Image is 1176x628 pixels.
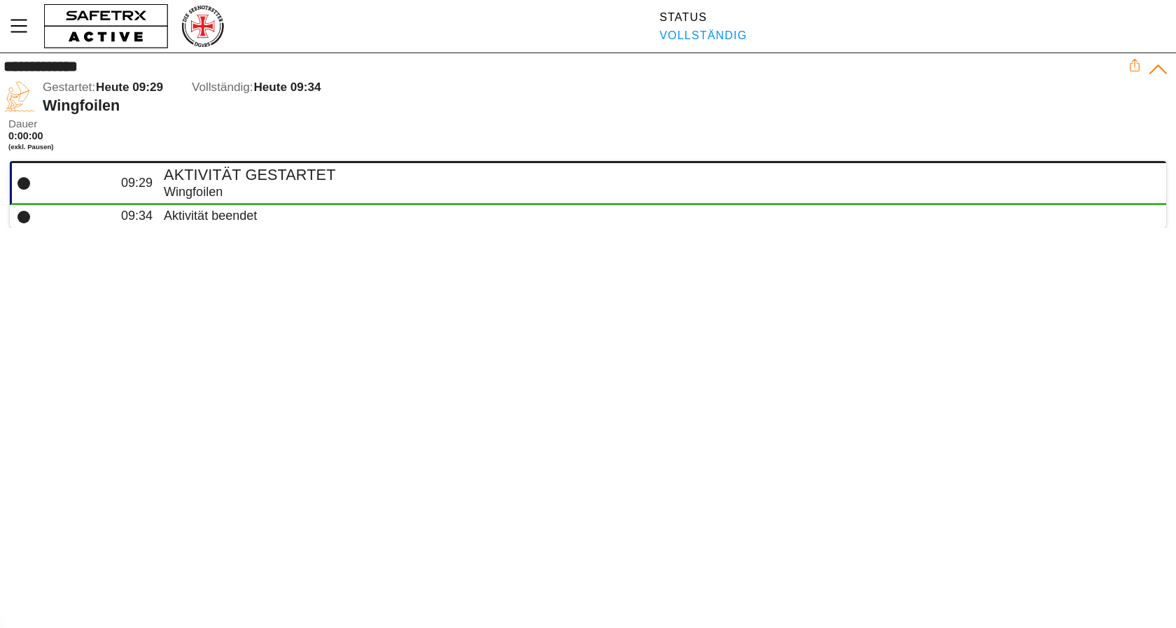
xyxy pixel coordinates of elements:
div: Wingfoilen [164,184,1155,200]
h4: Aktivität gestartet [164,166,1155,184]
span: (exkl. Pausen) [8,143,98,151]
img: RescueLogo.png [180,4,225,49]
span: Dauer [8,118,98,130]
div: Aktivität beendet [164,208,1155,224]
span: Heute 09:34 [253,81,321,94]
span: Gestartet: [43,81,95,94]
div: Wingfoilen [43,97,1128,115]
div: Vollständig [659,29,747,42]
img: WINGFOILING.svg [3,81,36,113]
div: Status [659,11,747,24]
span: Vollständig: [192,81,253,94]
span: 0:00:00 [8,130,43,141]
span: 09:34 [121,209,153,223]
span: Heute 09:29 [96,81,163,94]
span: 09:29 [121,176,153,190]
